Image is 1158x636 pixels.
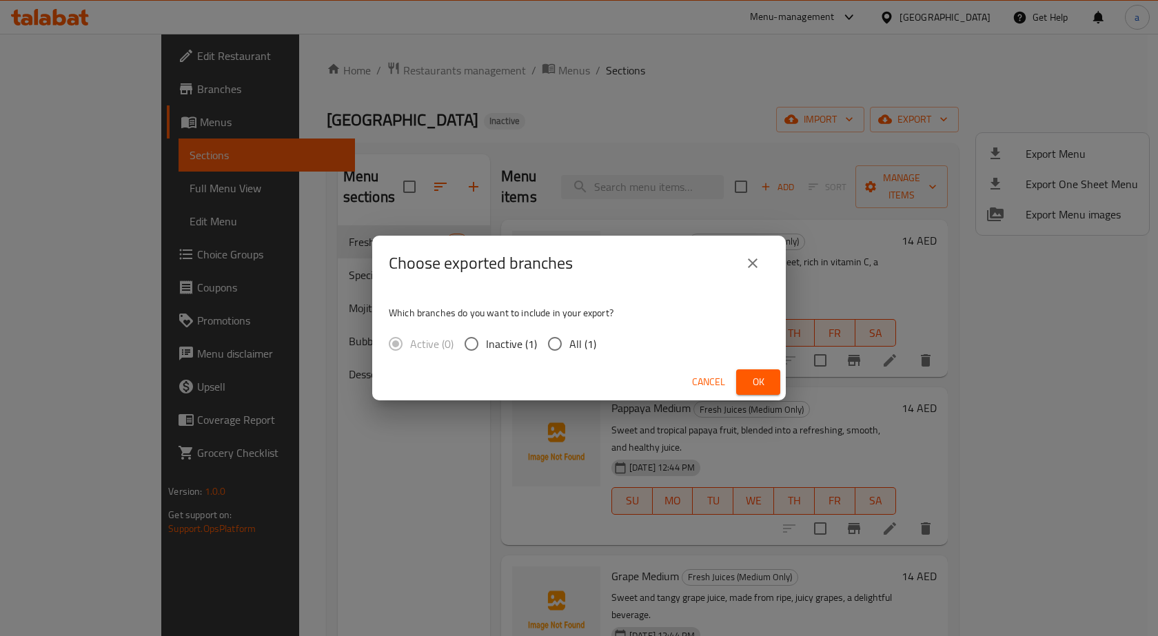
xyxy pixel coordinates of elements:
[410,336,454,352] span: Active (0)
[692,373,725,391] span: Cancel
[569,336,596,352] span: All (1)
[736,247,769,280] button: close
[389,306,769,320] p: Which branches do you want to include in your export?
[736,369,780,395] button: Ok
[389,252,573,274] h2: Choose exported branches
[486,336,537,352] span: Inactive (1)
[747,373,769,391] span: Ok
[687,369,731,395] button: Cancel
